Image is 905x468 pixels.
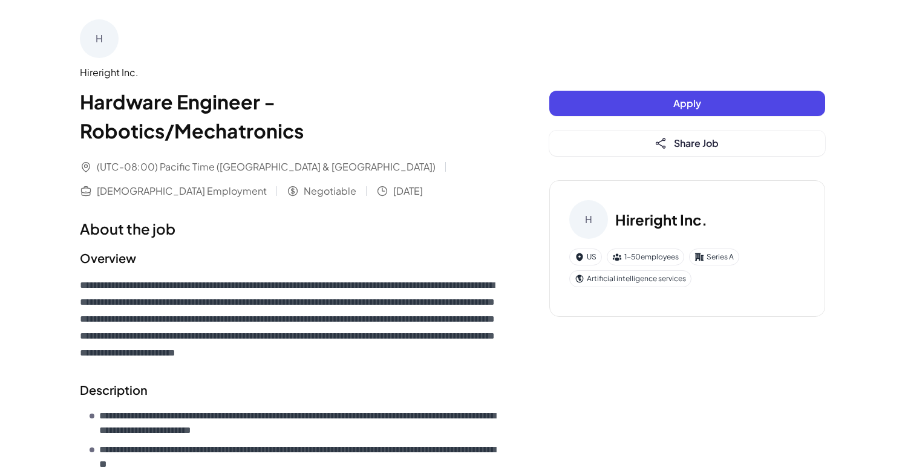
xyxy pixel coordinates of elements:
h3: Hireright Inc. [615,209,707,230]
div: Hireright Inc. [80,65,501,80]
button: Apply [549,91,825,116]
span: Share Job [674,137,719,149]
h2: Overview [80,249,501,267]
div: Series A [689,249,739,265]
h1: Hardware Engineer - Robotics/Mechatronics [80,87,501,145]
h1: About the job [80,218,501,239]
div: H [80,19,119,58]
button: Share Job [549,131,825,156]
div: US [569,249,602,265]
h2: Description [80,381,501,399]
span: (UTC-08:00) Pacific Time ([GEOGRAPHIC_DATA] & [GEOGRAPHIC_DATA]) [97,160,436,174]
div: H [569,200,608,239]
div: Artificial intelligence services [569,270,691,287]
span: [DEMOGRAPHIC_DATA] Employment [97,184,267,198]
div: 1-50 employees [607,249,684,265]
span: Negotiable [304,184,356,198]
span: [DATE] [393,184,423,198]
span: Apply [673,97,701,109]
